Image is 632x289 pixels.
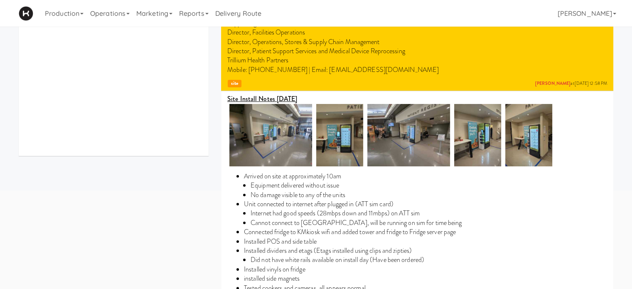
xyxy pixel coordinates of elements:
[244,265,607,274] li: Installed vinyls on fridge
[535,81,607,87] span: at [DATE] 12:58 PM
[251,218,607,227] li: Cannot connect to [GEOGRAPHIC_DATA], will be running on sim for time being
[535,80,571,86] a: [PERSON_NAME]
[227,27,305,37] span: Director, Facilities Operations
[505,104,552,166] img: xomrv35wc0wfekvjrvfn.jpg
[251,190,607,200] li: No damage visible to any of the units
[227,46,405,56] span: Director, Patient Support Services and Medical Device Reprocessing
[244,172,607,181] li: Arrived on site at approximately 10am
[227,65,439,74] span: Mobile: [PHONE_NUMBER] | Email: [EMAIL_ADDRESS][DOMAIN_NAME]
[454,104,501,166] img: ygh6n3qoalvlfkhlvpqs.jpg
[316,104,363,166] img: e65jrcrb6ehb5qal1v3u.jpg
[244,237,607,246] li: Installed POS and side table
[227,94,298,104] u: Site Install Notes [DATE]
[227,37,379,47] span: Director, Operations, Stores & Supply Chain Management
[227,55,288,65] span: Trillium Health Partners
[244,274,607,283] li: installed side magnets
[229,104,312,166] img: yb5tvg7sa7qmqzv4w0ka.jpg
[251,181,607,190] li: Equipment delivered without issue
[251,255,607,264] li: Did not have white rails available on install day (Have been ordered)
[367,104,450,166] img: bqsgpaiashn4gtlhepwb.jpg
[228,80,241,88] span: site
[19,6,33,21] img: Micromart
[244,227,607,237] li: Connected fridge to KMkiosk wifi and added tower and fridge to Fridge server page
[244,200,607,209] li: Unit connected to internet after plugged in (ATT sim card)
[244,246,607,255] li: Installed dividers and etags (Etags installed using clips and zipties)
[251,209,607,218] li: Internet had good speeds (28mbps down and 11mbps) on ATT sim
